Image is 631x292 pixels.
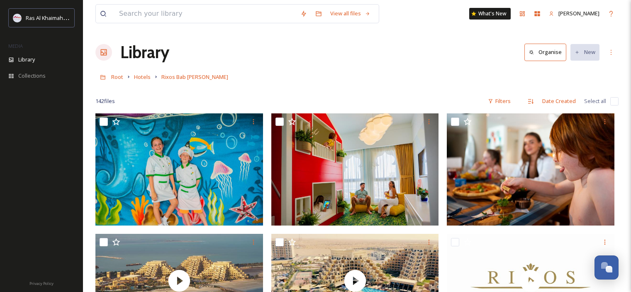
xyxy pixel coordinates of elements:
[29,281,54,286] span: Privacy Policy
[13,14,22,22] img: Logo_RAKTDA_RGB-01.png
[570,44,599,60] button: New
[18,56,35,64] span: Library
[484,93,515,109] div: Filters
[111,73,123,81] span: Root
[271,113,439,226] img: Destination Photography - Batch 2-20.jpg
[447,113,614,226] img: Destination Photography - Batch 2-12.jpg
[115,5,296,23] input: Search your library
[524,44,566,61] button: Organise
[326,5,375,22] a: View all files
[584,97,606,105] span: Select all
[134,73,151,81] span: Hotels
[95,113,263,226] img: Destination Photography - Batch 2-24.jpg
[111,72,123,82] a: Root
[538,93,580,109] div: Date Created
[26,14,143,22] span: Ras Al Khaimah Tourism Development Authority
[120,40,169,65] a: Library
[18,72,46,80] span: Collections
[8,43,23,49] span: MEDIA
[95,97,115,105] span: 142 file s
[29,278,54,288] a: Privacy Policy
[594,255,619,280] button: Open Chat
[161,72,228,82] a: Rixos Bab [PERSON_NAME]
[469,8,511,20] a: What's New
[558,10,599,17] span: [PERSON_NAME]
[524,44,570,61] a: Organise
[545,5,604,22] a: [PERSON_NAME]
[134,72,151,82] a: Hotels
[161,73,228,81] span: Rixos Bab [PERSON_NAME]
